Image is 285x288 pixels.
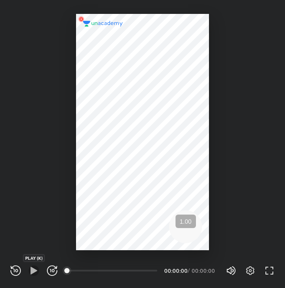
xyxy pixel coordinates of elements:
div: / [188,268,190,273]
img: logo.2a7e12a2.svg [83,21,123,27]
div: 00:00:00 [192,268,215,273]
div: 00:00:00 [164,268,186,273]
img: wMgqJGBwKWe8AAAAABJRU5ErkJggg== [76,14,86,24]
div: PLAY (K) [23,254,45,262]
